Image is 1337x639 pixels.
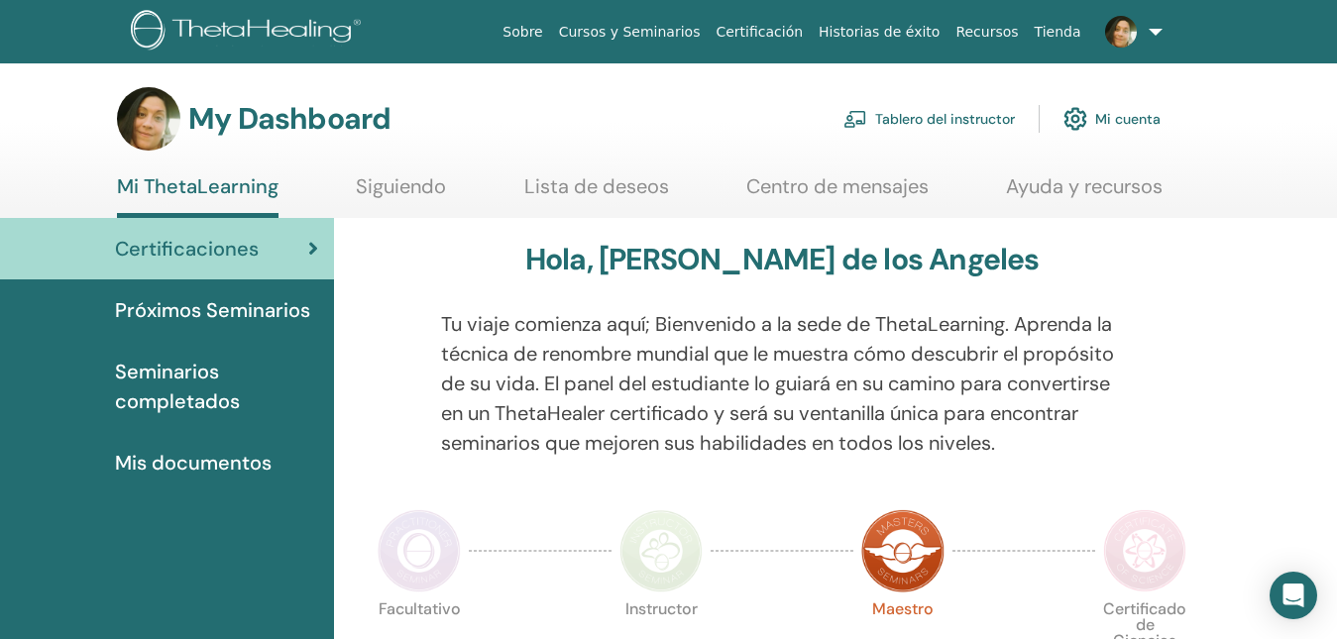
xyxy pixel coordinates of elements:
a: Cursos y Seminarios [551,14,709,51]
a: Mi cuenta [1063,97,1161,141]
p: Tu viaje comienza aquí; Bienvenido a la sede de ThetaLearning. Aprenda la técnica de renombre mun... [441,309,1123,458]
a: Siguiendo [356,174,446,213]
div: Open Intercom Messenger [1270,572,1317,619]
img: Instructor [619,509,703,592]
span: Seminarios completados [115,357,318,416]
span: Próximos Seminarios [115,295,310,325]
span: Certificaciones [115,234,259,264]
a: Ayuda y recursos [1006,174,1163,213]
img: Certificate of Science [1103,509,1186,592]
a: Tienda [1027,14,1089,51]
img: Practitioner [378,509,461,592]
h3: Hola, [PERSON_NAME] de los Angeles [525,242,1040,277]
img: Master [861,509,945,592]
a: Mi ThetaLearning [117,174,279,218]
a: Lista de deseos [524,174,669,213]
img: default.jpg [117,87,180,151]
img: chalkboard-teacher.svg [843,110,867,128]
a: Tablero del instructor [843,97,1015,141]
span: Mis documentos [115,448,272,478]
img: logo.png [131,10,368,54]
img: cog.svg [1063,102,1087,136]
h3: My Dashboard [188,101,390,137]
img: default.jpg [1105,16,1137,48]
a: Historias de éxito [811,14,947,51]
a: Centro de mensajes [746,174,929,213]
a: Sobre [495,14,550,51]
a: Certificación [708,14,811,51]
a: Recursos [947,14,1026,51]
